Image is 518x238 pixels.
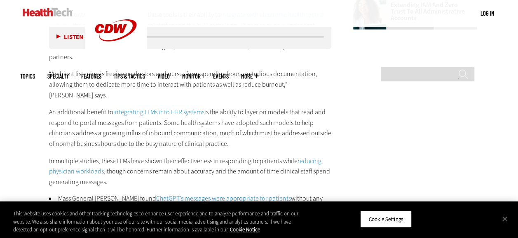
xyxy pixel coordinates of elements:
[85,54,147,63] a: CDW
[360,210,412,228] button: Cookie Settings
[230,226,260,233] a: More information about your privacy
[182,73,201,79] a: MonITor
[241,73,258,79] span: More
[81,73,101,79] a: Features
[113,108,204,116] a: integrating LLMs into EHR systems
[49,156,332,187] p: In multiple studies, these LLMs have shown their effectiveness in responding to patients while , ...
[49,107,332,149] p: An additional benefit to is the ability to layer on models that read and respond to portal messag...
[23,8,73,16] img: Home
[20,73,35,79] span: Topics
[156,194,291,203] a: ChatGPT’s messages were appropriate for patients
[114,73,145,79] a: Tips & Tactics
[47,73,69,79] span: Specialty
[157,73,170,79] a: Video
[480,9,494,18] div: User menu
[480,9,494,17] a: Log in
[496,210,514,228] button: Close
[13,210,311,234] div: This website uses cookies and other tracking technologies to enhance user experience and to analy...
[213,73,229,79] a: Events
